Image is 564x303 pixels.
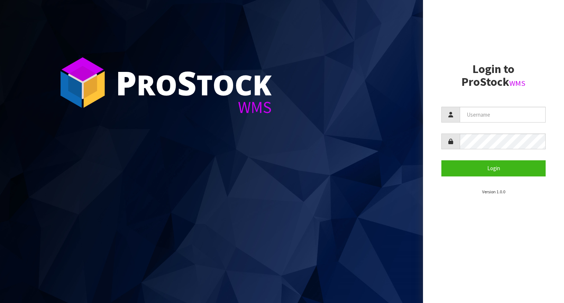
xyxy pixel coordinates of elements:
small: WMS [509,79,525,88]
div: WMS [116,99,272,116]
input: Username [460,107,546,123]
small: Version 1.0.0 [482,189,505,194]
button: Login [441,160,546,176]
span: S [177,60,196,105]
span: P [116,60,137,105]
div: ro tock [116,66,272,99]
h2: Login to ProStock [441,63,546,88]
img: ProStock Cube [55,55,110,110]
